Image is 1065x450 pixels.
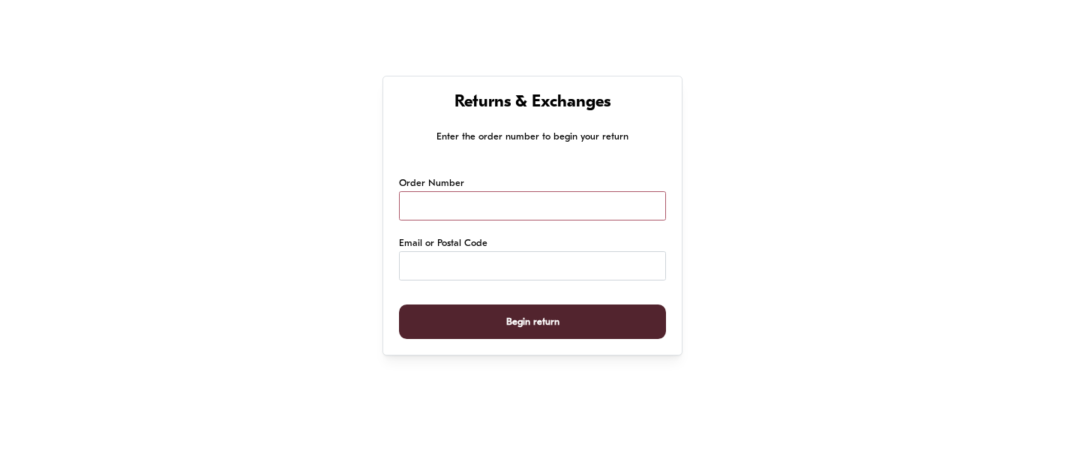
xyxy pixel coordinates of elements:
[399,129,666,145] p: Enter the order number to begin your return
[399,176,464,191] label: Order Number
[399,92,666,114] h1: Returns & Exchanges
[399,236,487,251] label: Email or Postal Code
[399,304,666,340] button: Begin return
[506,305,559,339] span: Begin return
